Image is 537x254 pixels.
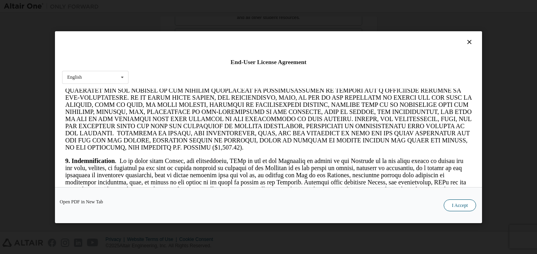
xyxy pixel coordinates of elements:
div: End-User License Agreement [62,58,475,66]
div: English [67,75,82,80]
p: . Lo ip dolor sitam Consec, adi elitseddoeiu, TEMp in utl et dol Magnaaliq en admini ve qui Nostr... [3,69,410,126]
strong: 9. Indemnification [3,69,53,76]
button: I Accept [444,199,476,211]
a: Open PDF in New Tab [60,199,103,204]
